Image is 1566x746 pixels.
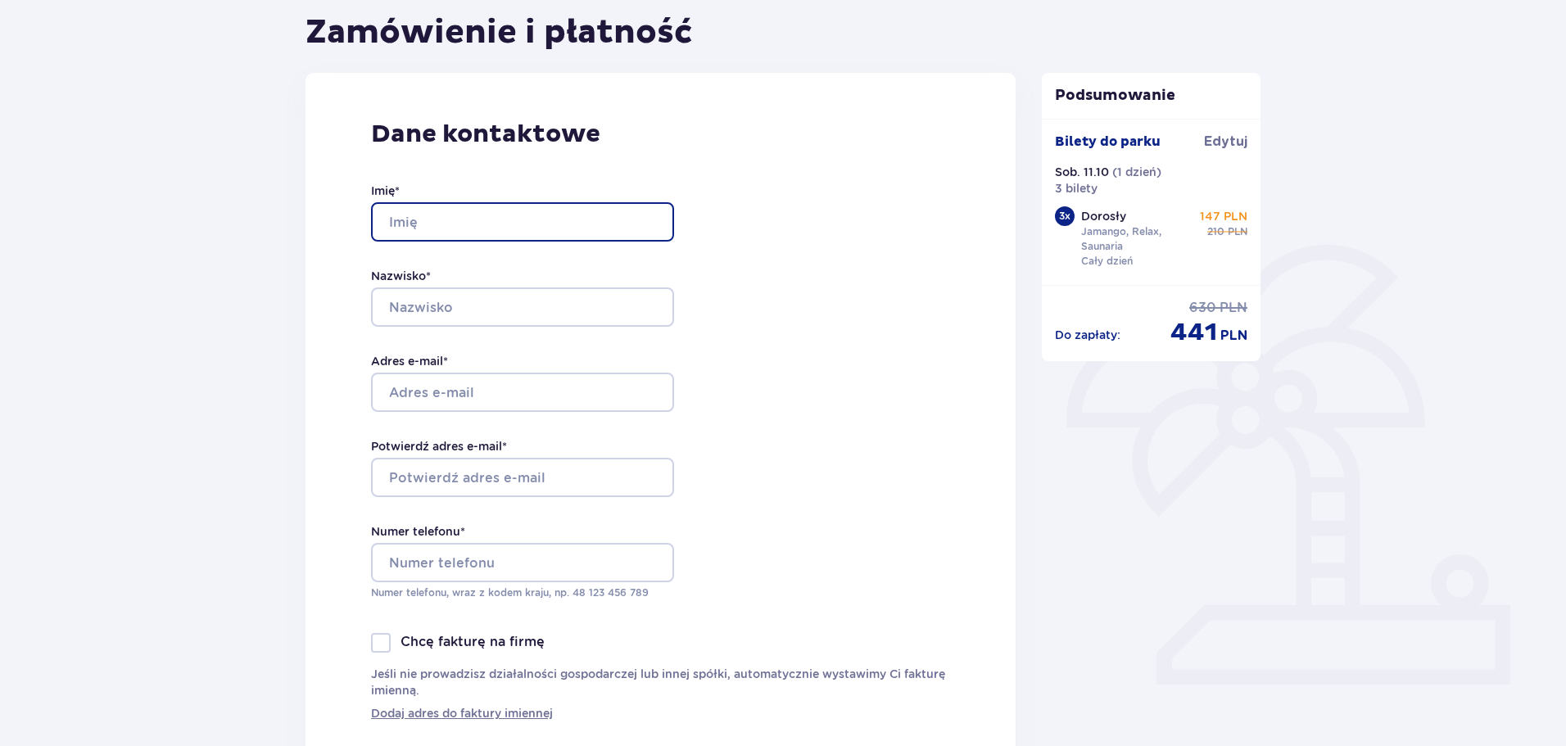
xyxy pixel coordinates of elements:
p: Chcę fakturę na firmę [401,633,545,651]
h1: Zamówienie i płatność [306,12,693,53]
p: 147 PLN [1200,208,1247,224]
p: ( 1 dzień ) [1112,164,1161,180]
label: Numer telefonu * [371,523,465,540]
p: Numer telefonu, wraz z kodem kraju, np. 48 ​123 ​456 ​789 [371,585,674,600]
span: PLN [1228,224,1247,239]
p: Dane kontaktowe [371,119,950,150]
span: PLN [1220,327,1247,345]
input: Adres e-mail [371,373,674,412]
p: 3 bilety [1055,180,1098,197]
input: Potwierdź adres e-mail [371,458,674,497]
p: Dorosły [1081,208,1126,224]
p: Cały dzień [1081,254,1133,269]
span: 630 [1189,299,1216,317]
p: Bilety do parku [1055,133,1161,151]
div: 3 x [1055,206,1075,226]
span: PLN [1220,299,1247,317]
input: Imię [371,202,674,242]
p: Do zapłaty : [1055,327,1120,343]
p: Podsumowanie [1042,86,1261,106]
span: 441 [1170,317,1217,348]
label: Adres e-mail * [371,353,448,369]
span: Edytuj [1204,133,1247,151]
span: 210 [1207,224,1224,239]
label: Potwierdź adres e-mail * [371,438,507,454]
input: Nazwisko [371,287,674,327]
input: Numer telefonu [371,543,674,582]
p: Jamango, Relax, Saunaria [1081,224,1194,254]
p: Jeśli nie prowadzisz działalności gospodarczej lub innej spółki, automatycznie wystawimy Ci faktu... [371,666,950,699]
label: Imię * [371,183,400,199]
a: Dodaj adres do faktury imiennej [371,705,553,721]
p: Sob. 11.10 [1055,164,1109,180]
label: Nazwisko * [371,268,431,284]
